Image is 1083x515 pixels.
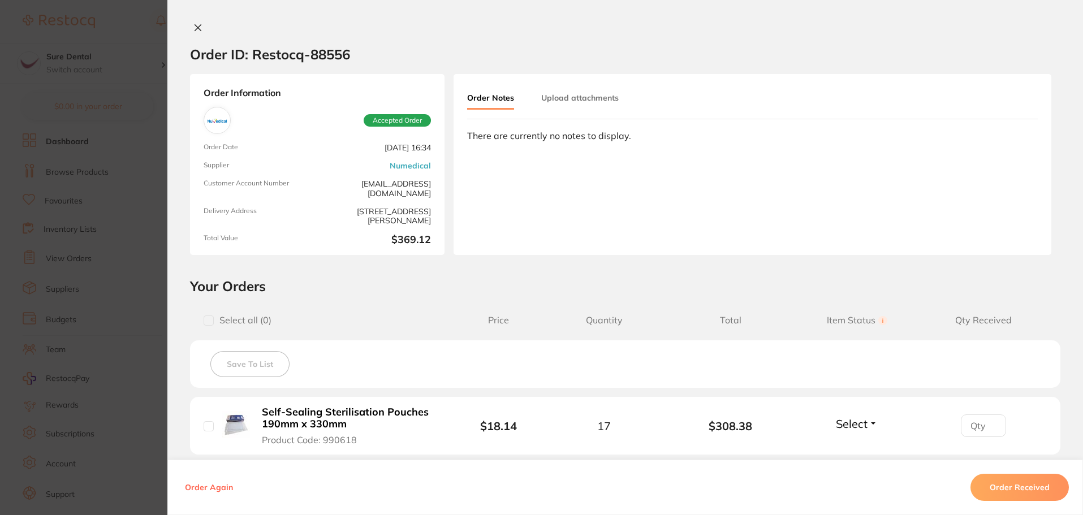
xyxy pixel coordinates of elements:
[364,114,431,127] span: Accepted Order
[322,143,431,152] span: [DATE] 16:34
[480,419,517,433] b: $18.14
[467,88,514,110] button: Order Notes
[204,143,313,152] span: Order Date
[190,278,1060,295] h2: Your Orders
[49,24,201,290] div: Hi [PERSON_NAME], ​ Starting [DATE], we’re making some updates to our product offerings on the Re...
[390,161,431,170] a: Numedical
[541,315,667,326] span: Quantity
[961,414,1006,437] input: Qty
[49,198,201,209] p: Message from Restocq, sent 5d ago
[204,88,431,98] strong: Order Information
[214,315,271,326] span: Select all ( 0 )
[204,234,313,246] span: Total Value
[262,435,357,445] span: Product Code: 990618
[467,131,1038,141] div: There are currently no notes to display.
[541,88,619,108] button: Upload attachments
[210,351,290,377] button: Save To List
[920,315,1047,326] span: Qty Received
[667,419,794,432] b: $308.38
[17,17,209,216] div: message notification from Restocq, 5d ago. Hi Michael, ​ Starting 11 August, we’re making some up...
[204,161,313,170] span: Supplier
[49,24,201,194] div: Message content
[322,207,431,225] span: [STREET_ADDRESS][PERSON_NAME]
[832,417,881,431] button: Select
[262,406,437,430] b: Self-Sealing Sterilisation Pouches 190mm x 330mm
[206,110,228,131] img: Numedical
[182,482,236,492] button: Order Again
[222,411,250,439] img: Self-Sealing Sterilisation Pouches 190mm x 330mm
[836,417,868,431] span: Select
[456,315,541,326] span: Price
[204,207,313,225] span: Delivery Address
[970,474,1069,501] button: Order Received
[204,179,313,197] span: Customer Account Number
[597,419,611,432] span: 17
[190,46,350,63] h2: Order ID: Restocq- 88556
[258,406,440,445] button: Self-Sealing Sterilisation Pouches 190mm x 330mm Product Code: 990618
[322,234,431,246] b: $369.12
[322,179,431,197] span: [EMAIL_ADDRESS][DOMAIN_NAME]
[667,315,794,326] span: Total
[25,27,44,45] img: Profile image for Restocq
[794,315,921,326] span: Item Status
